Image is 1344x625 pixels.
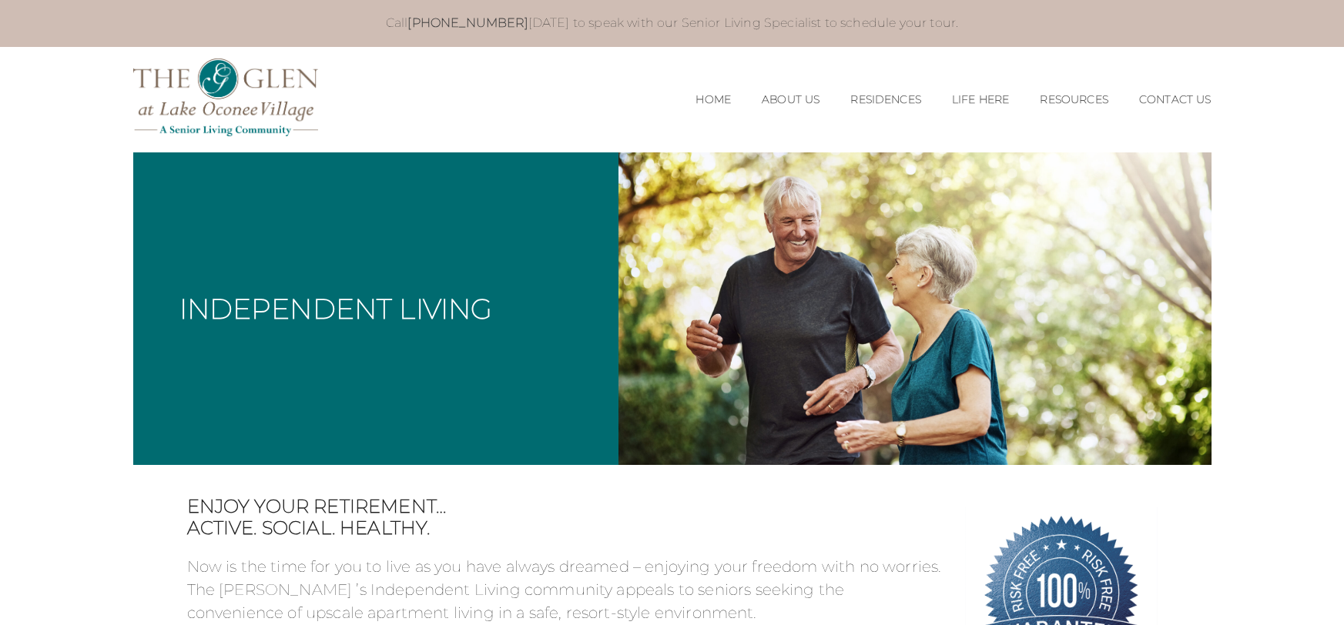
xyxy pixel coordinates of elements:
[1040,93,1108,106] a: Resources
[133,58,318,136] img: The Glen Lake Oconee Home
[762,93,819,106] a: About Us
[187,496,942,518] span: Enjoy your retirement…
[149,15,1196,32] p: Call [DATE] to speak with our Senior Living Specialist to schedule your tour.
[407,15,528,30] a: [PHONE_NUMBER]
[952,93,1009,106] a: Life Here
[850,93,921,106] a: Residences
[695,93,731,106] a: Home
[179,295,493,323] h1: Independent Living
[187,555,942,624] p: Now is the time for you to live as you have always dreamed – enjoying your freedom with no worrie...
[1139,93,1212,106] a: Contact Us
[187,517,942,540] span: Active. Social. Healthy.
